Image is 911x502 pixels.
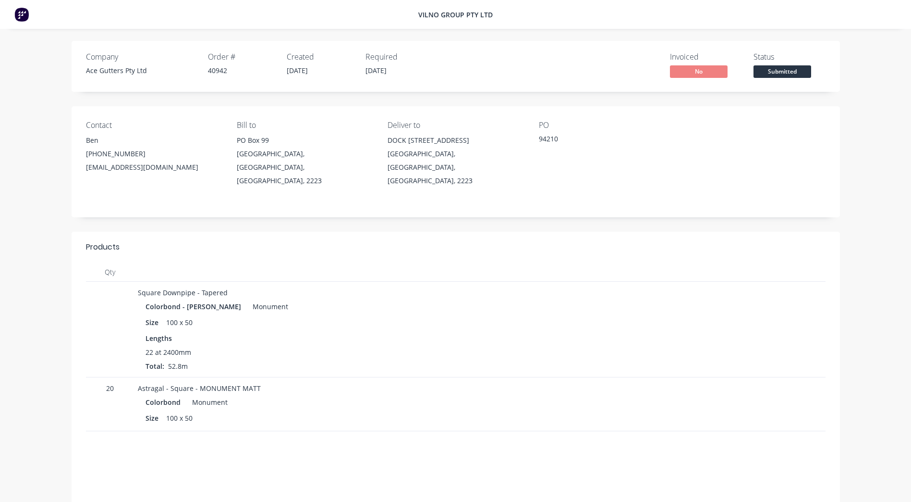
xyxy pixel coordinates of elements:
[86,65,196,75] div: Ace Gutters Pty Ltd
[237,121,372,130] div: Bill to
[249,300,288,314] div: Monument
[365,52,433,62] div: Required
[90,383,130,393] span: 20
[208,65,275,75] div: 40942
[86,263,134,282] div: Qty
[146,300,245,314] div: Colorbond - [PERSON_NAME]
[138,384,261,393] span: Astragal - Square - MONUMENT MATT
[146,315,162,329] div: Size
[208,52,275,62] div: Order #
[162,315,196,329] div: 100 x 50
[138,288,228,297] span: Square Downpipe - Tapered
[388,147,523,188] div: [GEOGRAPHIC_DATA], [GEOGRAPHIC_DATA], [GEOGRAPHIC_DATA], 2223
[287,66,308,75] span: [DATE]
[146,362,164,371] span: Total:
[753,52,826,62] div: Status
[365,66,387,75] span: [DATE]
[670,65,728,77] span: No
[237,134,372,188] div: PO Box 99[GEOGRAPHIC_DATA], [GEOGRAPHIC_DATA], [GEOGRAPHIC_DATA], 2223
[539,121,674,130] div: PO
[146,395,184,409] div: Colorbond
[86,147,221,161] div: [PHONE_NUMBER]
[86,52,196,62] div: Company
[287,52,354,62] div: Created
[86,121,221,130] div: Contact
[753,65,811,77] span: Submitted
[146,411,162,425] div: Size
[539,134,659,147] div: 94210
[670,52,742,62] div: Invoiced
[86,134,221,147] div: Ben
[418,10,493,19] span: Vilno Group Pty Ltd
[86,241,120,253] div: Products
[14,7,29,22] img: Factory
[164,362,192,371] span: 52.8m
[146,333,172,343] span: Lengths
[86,161,221,174] div: [EMAIL_ADDRESS][DOMAIN_NAME]
[388,121,523,130] div: Deliver to
[237,147,372,188] div: [GEOGRAPHIC_DATA], [GEOGRAPHIC_DATA], [GEOGRAPHIC_DATA], 2223
[388,134,523,147] div: DOCK [STREET_ADDRESS]
[237,134,372,147] div: PO Box 99
[388,134,523,188] div: DOCK [STREET_ADDRESS][GEOGRAPHIC_DATA], [GEOGRAPHIC_DATA], [GEOGRAPHIC_DATA], 2223
[86,134,221,174] div: Ben[PHONE_NUMBER][EMAIL_ADDRESS][DOMAIN_NAME]
[146,347,191,357] span: 22 at 2400mm
[188,395,228,409] div: Monument
[162,411,196,425] div: 100 x 50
